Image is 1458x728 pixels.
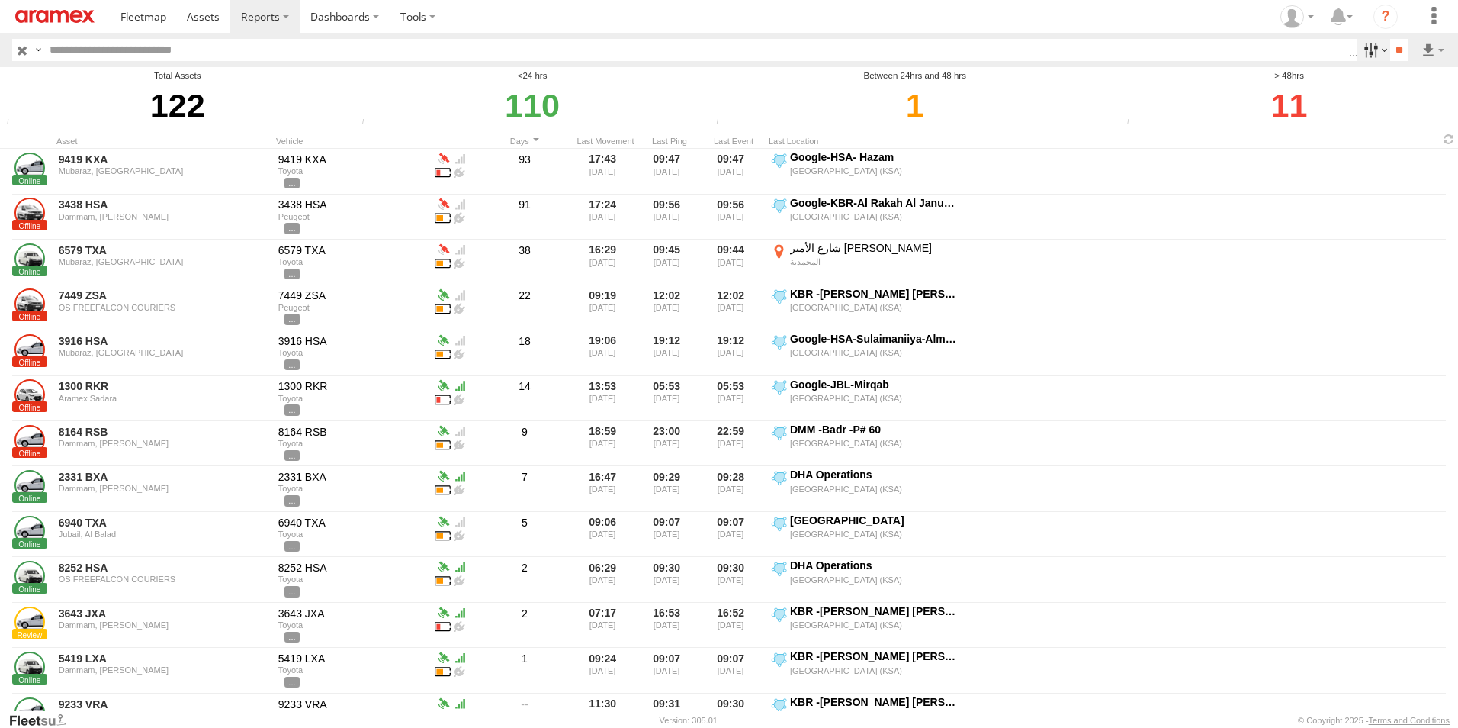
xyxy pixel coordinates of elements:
[278,665,426,675] div: Toyota
[278,425,426,439] div: 8164 RSB
[59,439,268,448] div: Dammam, [PERSON_NAME]
[705,649,763,691] div: 09:07 [DATE]
[59,394,268,403] div: Aramex Sadara
[641,514,698,556] div: 09:07 [DATE]
[1122,82,1456,128] div: Click to filter last movement > 48hrs
[705,196,763,238] div: 09:56 [DATE]
[278,243,426,257] div: 6579 TXA
[641,604,698,646] div: 16:53 [DATE]
[278,166,426,176] div: Toyota
[284,178,300,188] span: View Vehicle Details to show all tags
[1122,69,1456,82] div: > 48hrs
[769,150,959,192] label: Click to View Event Location
[641,150,698,192] div: 09:47 [DATE]
[14,516,45,546] a: View Asset Details
[284,632,300,643] span: View Vehicle Details to show all tags
[59,607,268,620] a: 3643 JXA
[276,136,429,147] div: Vehicle
[479,378,570,420] div: 14
[479,559,570,601] div: 2
[660,716,718,725] div: Version: 305.01
[451,241,468,255] div: GSM Signal = 4
[790,241,957,255] div: شارع الأمير [PERSON_NAME]
[14,198,45,228] a: View Asset Details
[790,150,957,164] div: Google-HSA- Hazam
[769,559,959,601] label: Click to View Event Location
[705,241,763,283] div: 09:44 [DATE]
[59,257,268,266] div: Mubaraz, [GEOGRAPHIC_DATA]
[711,82,1118,128] div: Click to filter last movement between last 24 and 48 hours
[576,649,634,691] div: 09:24 [DATE]
[278,530,426,539] div: Toyota
[705,332,763,374] div: 19:12 [DATE]
[641,559,698,601] div: 09:30 [DATE]
[59,379,268,393] a: 1300 RKR
[59,530,268,539] div: Jubail, Al Balad
[14,334,45,365] a: View Asset Details
[435,391,451,405] div: Battery Remaining: 3.7v
[705,150,763,192] div: 09:47 [DATE]
[278,516,426,530] div: 6940 TXA
[284,450,300,461] span: View Vehicle Details to show all tags
[790,604,957,618] div: KBR -[PERSON_NAME] [PERSON_NAME],Qashla -P# 30
[711,117,734,128] div: Number of devices that their last movement was between last 24 and 48 hours
[2,82,353,128] div: 122
[278,394,426,403] div: Toyota
[435,482,451,495] div: Battery Remaining: 4.15v
[56,136,270,147] div: Asset
[59,470,268,484] a: 2331 BXA
[278,153,426,166] div: 9419 KXA
[59,166,268,176] div: Mubaraz, [GEOGRAPHIC_DATA]
[451,196,468,210] div: GSM Signal = 4
[278,697,426,711] div: 9233 VRA
[769,649,959,691] label: Click to View Event Location
[451,514,468,527] div: GSM Signal = 4
[451,559,468,572] div: GSM Signal = 5
[1122,117,1145,128] div: Number of devices that their last movement was greater than 48hrs
[790,665,957,676] div: [GEOGRAPHIC_DATA] (KSA)
[479,514,570,556] div: 5
[278,198,426,211] div: 3438 HSA
[479,241,570,283] div: 38
[479,287,570,329] div: 22
[278,212,426,221] div: Peugeot
[790,347,957,358] div: [GEOGRAPHIC_DATA] (KSA)
[576,196,634,238] div: 17:24 [DATE]
[14,425,45,456] a: View Asset Details
[435,210,451,224] div: Battery Remaining: 3.8v
[2,69,353,82] div: Total Assets
[790,287,957,301] div: KBR -[PERSON_NAME] [PERSON_NAME],Qashla -P# 30
[284,586,300,597] span: View Vehicle Details to show all tags
[435,301,451,314] div: Battery Remaining: 4.02v
[1369,716,1450,725] a: Terms and Conditions
[641,423,698,465] div: 23:00 [DATE]
[790,484,957,494] div: [GEOGRAPHIC_DATA] (KSA)
[790,620,957,630] div: [GEOGRAPHIC_DATA] (KSA)
[576,287,634,329] div: 09:19 [DATE]
[14,153,45,183] a: View Asset Details
[769,423,959,465] label: Click to View Event Location
[14,470,45,501] a: View Asset Details
[790,393,957,404] div: [GEOGRAPHIC_DATA] (KSA)
[278,439,426,448] div: Toyota
[435,572,451,586] div: Battery Remaining: 4.04v
[641,287,698,329] div: 12:02 [DATE]
[358,82,708,128] div: Click to filter last movement within 24 hours
[790,196,957,210] div: Google-KBR-Al Rakah Al Janubiya-2
[479,604,570,646] div: 2
[790,529,957,540] div: [GEOGRAPHIC_DATA] (KSA)
[278,334,426,348] div: 3916 HSA
[2,117,25,128] div: Total number of Enabled Assets
[790,649,957,663] div: KBR -[PERSON_NAME] [PERSON_NAME],Qashla -P# 30
[790,423,957,436] div: DMM -Badr -P# 60
[435,346,451,359] div: Battery Remaining: 4.05v
[278,620,426,630] div: Toyota
[278,257,426,266] div: Toyota
[790,559,957,572] div: DHA Operations
[705,378,763,420] div: 05:53 [DATE]
[358,69,708,82] div: <24 hrs
[435,255,451,269] div: Battery Remaining: 4.02v
[479,196,570,238] div: 91
[1298,716,1450,725] div: © Copyright 2025 -
[790,468,957,482] div: DHA Operations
